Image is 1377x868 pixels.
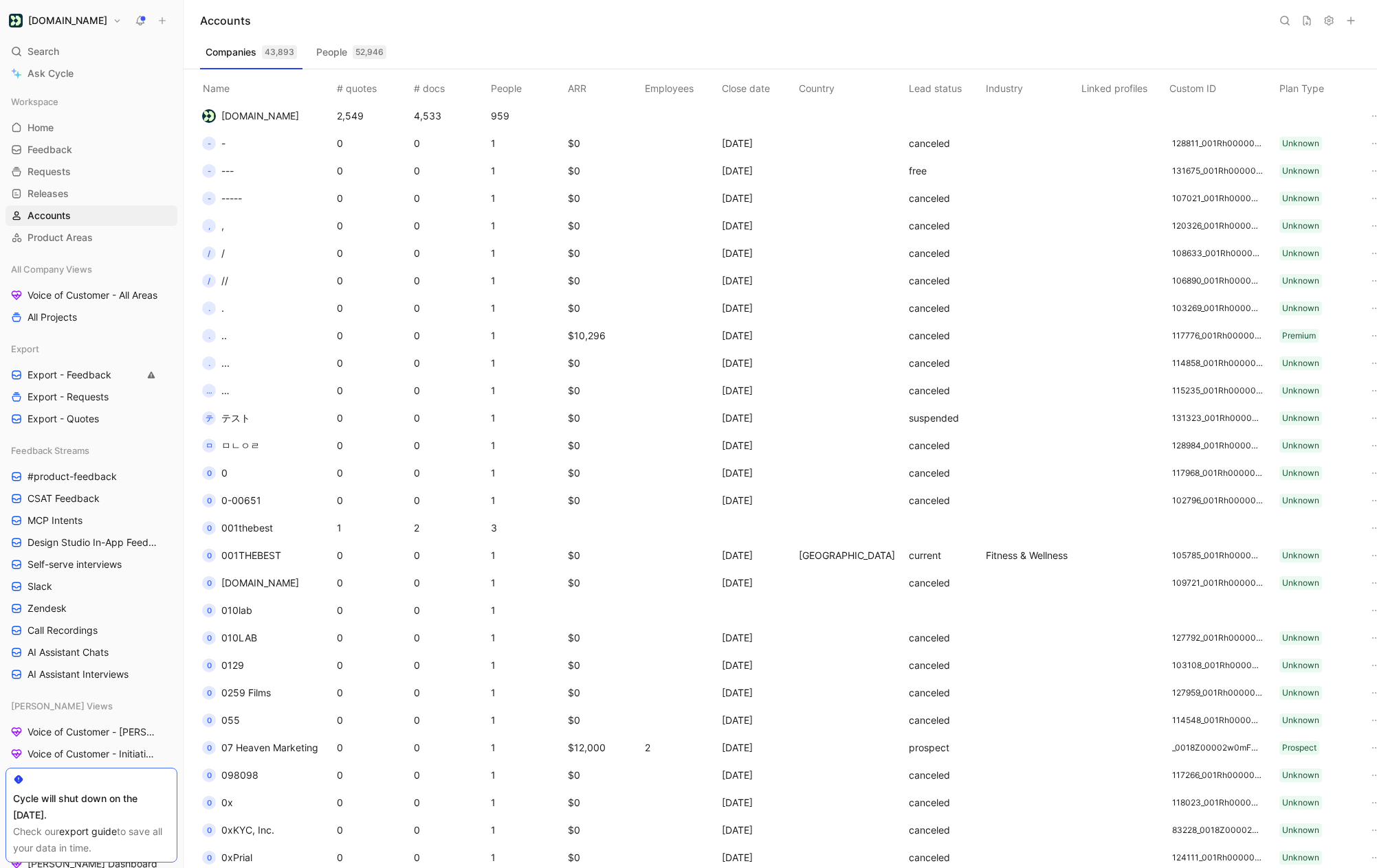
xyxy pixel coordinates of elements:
[221,549,281,561] span: 001THEBEST
[719,652,796,679] td: [DATE]
[906,542,983,569] td: current
[565,789,642,816] td: $0
[197,764,263,786] button: 0098098
[5,91,177,112] div: Workspace
[5,510,177,531] a: MCP Intents
[202,713,216,727] div: 0
[719,404,796,432] td: [DATE]
[5,259,177,279] div: All Company Views
[719,624,796,652] td: [DATE]
[565,350,642,377] td: $0
[27,470,117,483] span: #product-feedback
[906,404,983,432] td: suspended
[202,576,216,590] div: 0
[197,352,234,374] button: ....
[334,322,411,350] td: 0
[197,242,230,264] button: //
[202,741,216,755] div: 0
[565,679,642,707] td: $0
[202,274,216,288] div: /
[221,330,227,341] span: ..
[719,432,796,459] td: [DATE]
[565,322,642,350] td: $10,296
[221,604,252,616] span: 010lab
[11,342,39,356] span: Export
[906,185,983,212] td: canceled
[197,599,257,621] button: 0010lab
[27,747,158,761] span: Voice of Customer - Initiatives
[488,624,565,652] td: 1
[565,377,642,404] td: $0
[202,247,216,260] div: /
[565,432,642,459] td: $0
[334,569,411,597] td: 0
[311,41,392,63] button: People
[719,267,796,295] td: [DATE]
[411,762,488,789] td: 0
[5,365,177,385] a: Export - Feedback
[27,624,98,637] span: Call Recordings
[411,404,488,432] td: 0
[197,325,232,347] button: ...
[565,130,642,157] td: $0
[221,385,230,396] span: …
[488,295,565,322] td: 1
[411,679,488,707] td: 0
[719,350,796,377] td: [DATE]
[334,404,411,432] td: 0
[488,652,565,679] td: 1
[719,157,796,185] td: [DATE]
[488,762,565,789] td: 1
[334,707,411,734] td: 0
[5,63,177,84] a: Ask Cycle
[411,212,488,240] td: 0
[5,532,177,553] a: Design Studio In-App Feedback
[565,762,642,789] td: $0
[411,157,488,185] td: 0
[221,137,225,149] span: -
[488,514,565,542] td: 3
[197,105,304,127] button: logo[DOMAIN_NAME]
[565,295,642,322] td: $0
[334,267,411,295] td: 0
[411,597,488,624] td: 0
[565,624,642,652] td: $0
[200,41,302,63] button: Companies
[221,687,271,698] span: 0259 Films
[719,322,796,350] td: [DATE]
[9,14,23,27] img: Customer.io
[5,409,177,429] a: Export - Quotes
[5,11,125,30] button: Customer.io[DOMAIN_NAME]
[565,707,642,734] td: $0
[27,65,74,82] span: Ask Cycle
[27,725,161,739] span: Voice of Customer - [PERSON_NAME]
[565,267,642,295] td: $0
[411,295,488,322] td: 0
[221,220,224,231] span: ,
[202,796,216,810] div: 0
[5,488,177,509] a: CSAT Feedback
[719,130,796,157] td: [DATE]
[411,459,488,487] td: 0
[5,139,177,160] a: Feedback
[411,130,488,157] td: 0
[27,43,59,60] span: Search
[202,549,216,562] div: 0
[5,696,177,716] div: [PERSON_NAME] Views
[202,192,216,205] div: -
[11,95,58,108] span: Workspace
[202,659,216,672] div: 0
[221,192,242,204] span: -----
[488,240,565,267] td: 1
[5,440,177,685] div: Feedback Streams#product-feedbackCSAT FeedbackMCP IntentsDesign Studio In-App FeedbackSelf-serve ...
[719,789,796,816] td: [DATE]
[221,632,257,643] span: 010LAB
[488,789,565,816] td: 1
[565,459,642,487] td: $0
[197,654,249,676] button: 00129
[334,130,411,157] td: 0
[197,627,262,649] button: 0010LAB
[719,762,796,789] td: [DATE]
[202,384,216,398] div: …
[488,185,565,212] td: 1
